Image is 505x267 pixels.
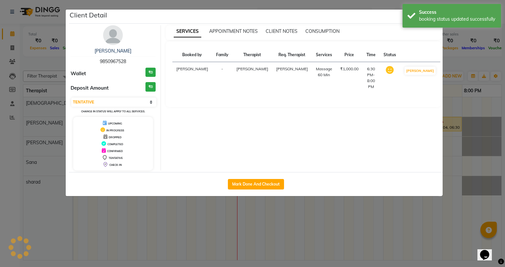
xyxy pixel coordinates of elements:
[100,58,126,64] span: 9850967528
[107,149,123,153] span: CONFIRMED
[108,122,122,125] span: UPCOMING
[107,143,123,146] span: COMPLETED
[362,62,380,94] td: 6:30 PM-8:00 PM
[362,48,380,62] th: Time
[266,28,297,34] span: CLIENT NOTES
[316,66,332,78] div: Massage 60 Min
[405,67,436,75] button: [PERSON_NAME]
[145,82,156,92] h3: ₹0
[312,48,336,62] th: Services
[305,28,340,34] span: CONSUMPTION
[109,156,123,160] span: TENTATIVE
[336,48,362,62] th: Price
[212,48,232,62] th: Family
[419,16,496,23] div: booking status updated successfully
[109,163,122,167] span: CHECK-IN
[81,110,145,113] small: Change in status will apply to all services.
[109,136,121,139] span: DROPPED
[71,84,109,92] span: Deposit Amount
[276,66,308,71] span: [PERSON_NAME]
[174,26,201,37] span: SERVICES
[232,48,272,62] th: Therapist
[419,9,496,16] div: Success
[228,179,284,189] button: Mark Done And Checkout
[106,129,124,132] span: IN PROGRESS
[172,62,212,94] td: [PERSON_NAME]
[103,25,123,45] img: avatar
[477,241,498,260] iframe: chat widget
[145,68,156,77] h3: ₹0
[70,10,107,20] h5: Client Detail
[172,48,212,62] th: Booked by
[236,66,268,71] span: [PERSON_NAME]
[71,70,86,78] span: Wallet
[95,48,131,54] a: [PERSON_NAME]
[380,48,400,62] th: Status
[272,48,312,62] th: Req. Therapist
[340,66,359,72] div: ₹1,000.00
[209,28,258,34] span: APPOINTMENT NOTES
[212,62,232,94] td: -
